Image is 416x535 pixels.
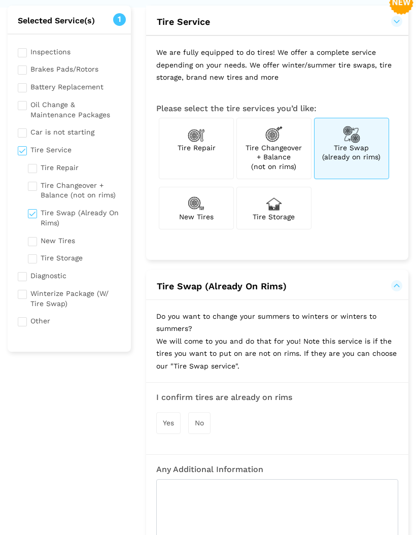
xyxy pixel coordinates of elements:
span: New Tires [179,213,214,221]
h3: I confirm tires are already on rims [156,393,398,403]
span: Tire Swap (Already On Rims) [157,281,287,292]
p: We are fully equipped to do tires! We offer a complete service depending on your needs. We offer ... [146,37,408,94]
h3: Any Additional Information [156,465,398,475]
h2: Selected Service(s) [8,16,131,26]
span: Tire Repair [178,144,216,152]
span: No [195,419,204,427]
button: Tire Swap (Already On Rims) [156,281,398,293]
button: Tire Service [156,16,398,28]
span: 1 [113,14,126,26]
span: Yes [163,419,174,427]
span: Tire Storage [253,213,295,221]
span: Tire Swap (already on rims) [322,144,380,161]
p: Do you want to change your summers to winters or winters to summers? We will come to you and do t... [146,300,408,383]
h3: Please select the tire services you’d like: [156,105,398,114]
span: Tire Changeover + Balance (not on rims) [246,144,302,171]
